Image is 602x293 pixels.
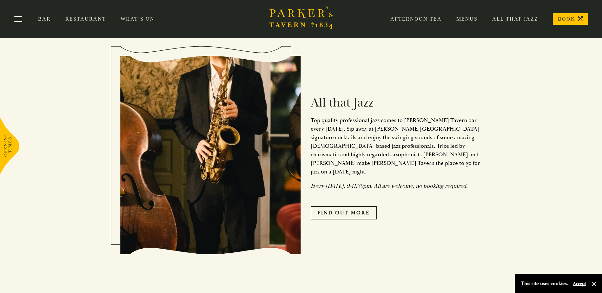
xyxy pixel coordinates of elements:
[311,116,482,176] p: Top quality professional jazz comes to [PERSON_NAME] Tavern bar every [DATE]. Sip away at [PERSON...
[591,281,597,287] button: Close and accept
[521,279,568,288] p: This site uses cookies.
[311,182,468,190] em: Every [DATE], 9-11:30pm. All are welcome, no booking required.
[573,281,586,287] button: Accept
[311,95,482,110] h2: All that Jazz
[311,206,377,219] a: Find Out More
